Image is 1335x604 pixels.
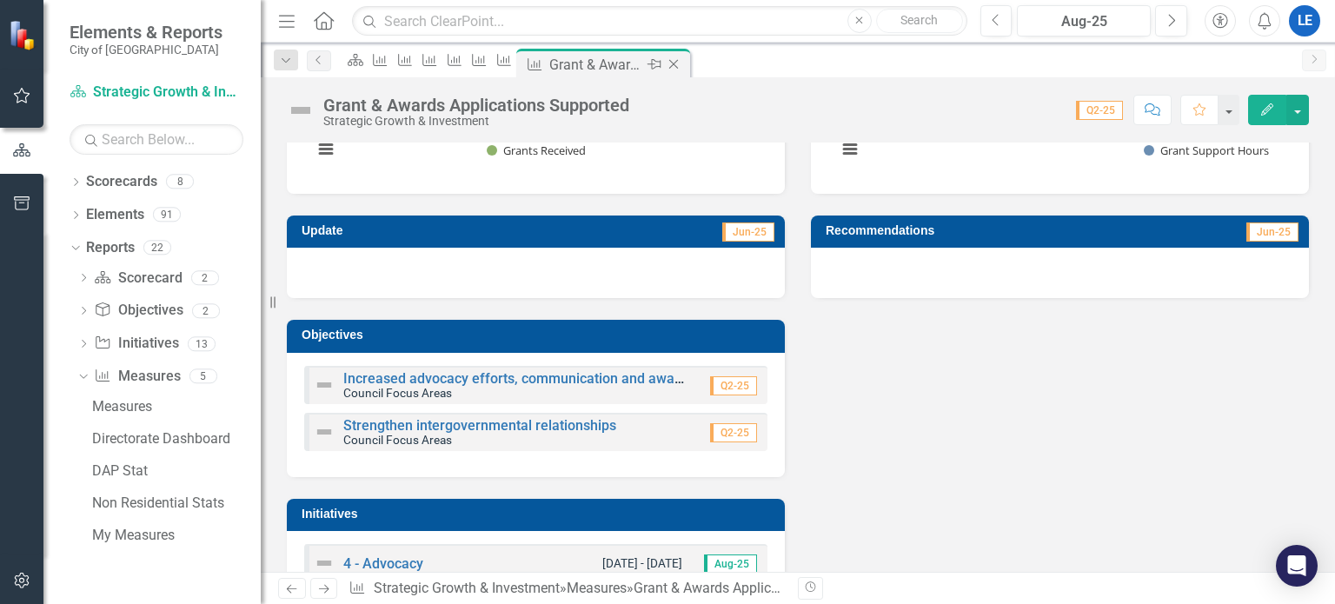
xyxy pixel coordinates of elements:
a: Strengthen intergovernmental relationships [343,417,616,434]
div: 13 [188,336,216,351]
h3: Update [302,224,508,237]
button: Show Grants Received [487,143,588,158]
span: Q2-25 [710,423,757,442]
img: Not Defined [314,421,335,442]
div: 22 [143,240,171,255]
div: DAP Stat [92,463,261,479]
div: Grant & Awards Applications Supported [549,54,642,76]
span: Aug-25 [704,554,757,574]
span: Q2-25 [1076,101,1123,120]
img: Not Defined [314,375,335,395]
button: Show Grant Support Hours [1144,143,1269,158]
button: View chart menu, Chart [838,137,862,162]
a: Measures [88,393,261,421]
input: Search ClearPoint... [352,6,966,37]
a: Non Residential Stats [88,489,261,517]
div: Non Residential Stats [92,495,261,511]
div: Grant & Awards Applications Supported [634,580,876,596]
div: Measures [92,399,261,415]
a: Increased advocacy efforts, communication and awareness [343,370,717,387]
img: Not Defined [287,96,315,124]
small: Council Focus Areas [343,386,452,400]
input: Search Below... [70,124,243,155]
small: Council Focus Areas [343,433,452,447]
a: Initiatives [94,334,178,354]
button: Search [876,9,963,33]
div: » » [349,579,785,599]
a: Strategic Growth & Investment [374,580,560,596]
small: City of [GEOGRAPHIC_DATA] [70,43,222,56]
a: Scorecard [94,269,182,289]
span: Jun-25 [1246,222,1298,242]
img: ClearPoint Strategy [9,19,39,50]
a: DAP Stat [88,457,261,485]
h3: Initiatives [302,508,776,521]
button: View chart menu, Chart [314,137,338,162]
a: Strategic Growth & Investment [70,83,243,103]
span: Search [900,13,938,27]
div: 2 [191,270,219,285]
div: Open Intercom Messenger [1276,545,1318,587]
div: Aug-25 [1023,11,1145,32]
a: Measures [567,580,627,596]
div: 2 [192,303,220,318]
a: Measures [94,367,180,387]
a: Objectives [94,301,183,321]
div: 8 [166,175,194,189]
a: Reports [86,238,135,258]
small: [DATE] - [DATE] [602,555,682,572]
div: 5 [189,369,217,384]
h3: Objectives [302,329,776,342]
div: Grant & Awards Applications Supported [323,96,629,115]
a: 4 - Advocacy [343,555,423,572]
div: My Measures [92,528,261,543]
h3: Recommendations [826,224,1143,237]
span: Elements & Reports [70,22,222,43]
img: Not Defined [314,553,335,574]
button: LE [1289,5,1320,37]
span: Q2-25 [710,376,757,395]
a: Scorecards [86,172,157,192]
a: My Measures [88,521,261,549]
a: Directorate Dashboard [88,425,261,453]
span: Jun-25 [722,222,774,242]
a: Elements [86,205,144,225]
div: Directorate Dashboard [92,431,261,447]
div: 91 [153,208,181,222]
div: Strategic Growth & Investment [323,115,629,128]
button: Aug-25 [1017,5,1151,37]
